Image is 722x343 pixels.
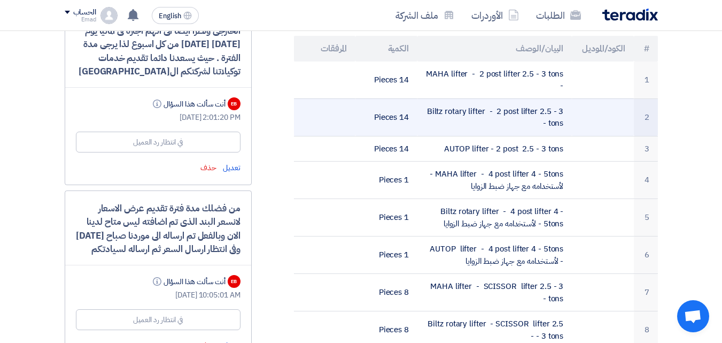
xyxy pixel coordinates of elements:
[463,3,527,28] a: الأوردرات
[76,202,240,256] div: من فضلك مدة فترة تقديم عرض الاسعار لانسعر البند الذى تم اضافته ليس متاح لدينا الان وبالفعل تم ارس...
[355,136,417,162] td: 14 Pieces
[355,162,417,199] td: 1 Pieces
[133,136,183,148] div: في انتظار رد العميل
[417,62,572,99] td: MAHA lifter - 2 post lifter 2.5 - 3 tons -
[677,300,709,332] div: Open chat
[355,199,417,237] td: 1 Pieces
[572,36,634,62] th: الكود/الموديل
[355,36,417,62] th: الكمية
[634,62,658,99] td: 1
[417,162,572,199] td: MAHA lifter - 4 post lifter 4 - 5tons - لأستخدامه مع جهاز ضبط الزوايا
[417,136,572,162] td: AUTOP lifter - 2 post 2.5 - 3 tons
[294,36,356,62] th: المرفقات
[634,237,658,274] td: 6
[223,162,240,173] span: تعديل
[73,8,96,17] div: الحساب
[417,237,572,274] td: AUTOP lifter - 4 post lifter 4 - 5tons - لأستخدامه مع جهاز ضبط الزوايا
[355,274,417,311] td: 8 Pieces
[417,36,572,62] th: البيان/الوصف
[76,289,240,301] div: [DATE] 10:05:01 AM
[634,98,658,136] td: 2
[417,274,572,311] td: MAHA lifter - SCISSOR lifter 2.5 - 3 tons -
[228,97,240,110] div: EB
[159,12,181,20] span: English
[228,275,240,288] div: EB
[527,3,589,28] a: الطلبات
[634,274,658,311] td: 7
[634,136,658,162] td: 3
[152,7,199,24] button: English
[133,314,183,325] div: في انتظار رد العميل
[634,162,658,199] td: 4
[65,17,96,22] div: Emad
[417,98,572,136] td: Biltz rotary lifter - 2 post lifter 2.5 - 3 tons -
[76,112,240,123] div: [DATE] 2:01:20 PM
[151,276,225,287] div: أنت سألت هذا السؤال
[355,237,417,274] td: 1 Pieces
[100,7,118,24] img: profile_test.png
[387,3,463,28] a: ملف الشركة
[200,162,216,173] span: حذف
[634,36,658,62] th: #
[417,199,572,237] td: Biltz rotary lifter - 4 post lifter 4 - 5tons - لأستخدامه مع جهاز ضبط الزوايا
[602,9,658,21] img: Teradix logo
[355,98,417,136] td: 14 Pieces
[634,199,658,237] td: 5
[151,98,225,110] div: أنت سألت هذا السؤال
[355,62,417,99] td: 14 Pieces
